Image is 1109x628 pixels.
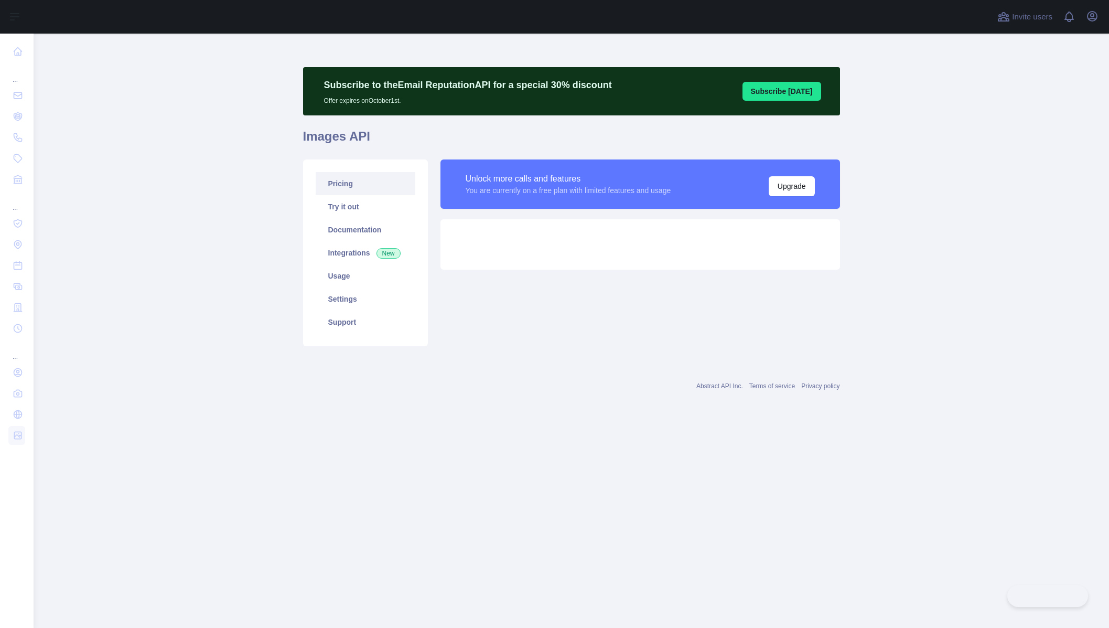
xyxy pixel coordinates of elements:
a: Privacy policy [801,382,839,390]
a: Abstract API Inc. [696,382,743,390]
div: ... [8,340,25,361]
a: Integrations New [316,241,415,264]
div: ... [8,63,25,84]
h1: Images API [303,128,840,153]
a: Documentation [316,218,415,241]
div: You are currently on a free plan with limited features and usage [466,185,671,196]
p: Subscribe to the Email Reputation API for a special 30 % discount [324,78,612,92]
button: Invite users [995,8,1054,25]
button: Subscribe [DATE] [742,82,821,101]
a: Support [316,311,415,334]
a: Pricing [316,172,415,195]
iframe: Toggle Customer Support [1007,585,1088,607]
div: ... [8,191,25,212]
span: New [376,248,401,259]
button: Upgrade [769,176,815,196]
a: Usage [316,264,415,288]
span: Invite users [1012,11,1052,23]
a: Try it out [316,195,415,218]
a: Settings [316,288,415,311]
p: Offer expires on October 1st. [324,92,612,105]
a: Terms of service [749,382,795,390]
div: Unlock more calls and features [466,173,671,185]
